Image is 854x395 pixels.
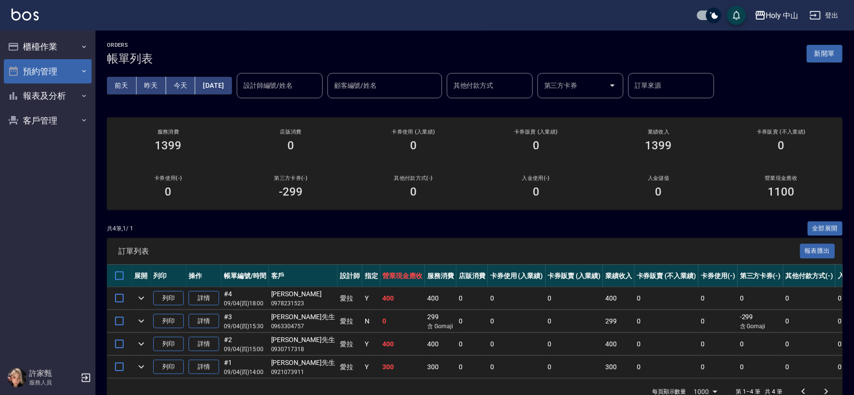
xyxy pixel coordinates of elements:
h2: 業績收入 [609,129,708,135]
td: 0 [488,333,546,355]
td: 0 [546,287,603,310]
td: #2 [221,333,269,355]
td: -299 [738,310,783,333]
p: 0963304757 [271,322,335,331]
button: 列印 [153,337,184,352]
td: 0 [698,333,738,355]
p: 0978231523 [271,299,335,308]
td: 300 [380,356,425,378]
button: expand row [134,314,148,328]
h3: 0 [655,185,662,198]
td: 0 [698,310,738,333]
button: 櫃檯作業 [4,34,92,59]
h3: 0 [165,185,171,198]
button: 新開單 [807,45,843,62]
h3: 0 [410,139,417,152]
td: 0 [698,287,738,310]
h2: 卡券販賣 (入業績) [486,129,586,135]
td: 0 [546,356,603,378]
span: 訂單列表 [118,247,800,256]
th: 店販消費 [456,265,488,287]
button: expand row [134,337,148,351]
button: 列印 [153,314,184,329]
td: 愛拉 [337,310,362,333]
button: 列印 [153,291,184,306]
td: 0 [783,287,836,310]
td: 愛拉 [337,333,362,355]
div: Holy 中山 [766,10,799,21]
td: 0 [698,356,738,378]
h3: 0 [778,139,785,152]
td: 愛拉 [337,287,362,310]
button: 報表及分析 [4,83,92,108]
h3: 帳單列表 [107,52,153,65]
td: N [362,310,380,333]
td: 0 [488,356,546,378]
h2: 卡券使用(-) [118,175,218,181]
th: 卡券使用 (入業績) [488,265,546,287]
h3: 0 [410,185,417,198]
p: 09/04 (四) 14:00 [224,368,266,376]
button: Holy 中山 [751,6,802,25]
td: 愛拉 [337,356,362,378]
td: 0 [783,310,836,333]
th: 第三方卡券(-) [738,265,783,287]
th: 操作 [186,265,221,287]
div: [PERSON_NAME] [271,289,335,299]
td: 0 [546,310,603,333]
td: 0 [456,333,488,355]
button: Open [605,78,620,93]
th: 卡券販賣 (入業績) [546,265,603,287]
th: 其他付款方式(-) [783,265,836,287]
p: 服務人員 [29,378,78,387]
th: 營業現金應收 [380,265,425,287]
th: 客戶 [269,265,337,287]
div: [PERSON_NAME]先生 [271,335,335,345]
button: expand row [134,291,148,305]
h2: 其他付款方式(-) [364,175,464,181]
p: 09/04 (四) 15:30 [224,322,266,331]
th: 業績收入 [603,265,634,287]
td: 0 [783,333,836,355]
td: 400 [380,287,425,310]
div: [PERSON_NAME]先生 [271,312,335,322]
h2: 店販消費 [241,129,341,135]
th: 指定 [362,265,380,287]
td: 400 [603,333,634,355]
button: 報表匯出 [800,244,835,259]
h2: 入金使用(-) [486,175,586,181]
button: 列印 [153,360,184,374]
h2: 營業現金應收 [731,175,831,181]
button: save [727,6,746,25]
p: 含 Gomaji [427,322,454,331]
th: 設計師 [337,265,362,287]
td: 0 [634,287,698,310]
td: #1 [221,356,269,378]
h3: 服務消費 [118,129,218,135]
h2: 入金儲值 [609,175,708,181]
button: 全部展開 [808,221,843,236]
th: 卡券販賣 (不入業績) [634,265,698,287]
img: Logo [11,9,39,21]
button: 預約管理 [4,59,92,84]
p: 含 Gomaji [740,322,781,331]
td: #4 [221,287,269,310]
button: 今天 [166,77,196,94]
td: 0 [634,333,698,355]
td: 299 [603,310,634,333]
td: #3 [221,310,269,333]
p: 共 4 筆, 1 / 1 [107,224,133,233]
th: 卡券使用(-) [698,265,738,287]
h3: 0 [533,185,539,198]
h3: 1399 [645,139,672,152]
td: 300 [603,356,634,378]
th: 展開 [132,265,151,287]
td: 400 [380,333,425,355]
td: 0 [634,356,698,378]
td: 0 [738,356,783,378]
a: 詳情 [189,314,219,329]
div: [PERSON_NAME]先生 [271,358,335,368]
td: 0 [488,310,546,333]
h3: -299 [279,185,303,198]
td: 0 [546,333,603,355]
